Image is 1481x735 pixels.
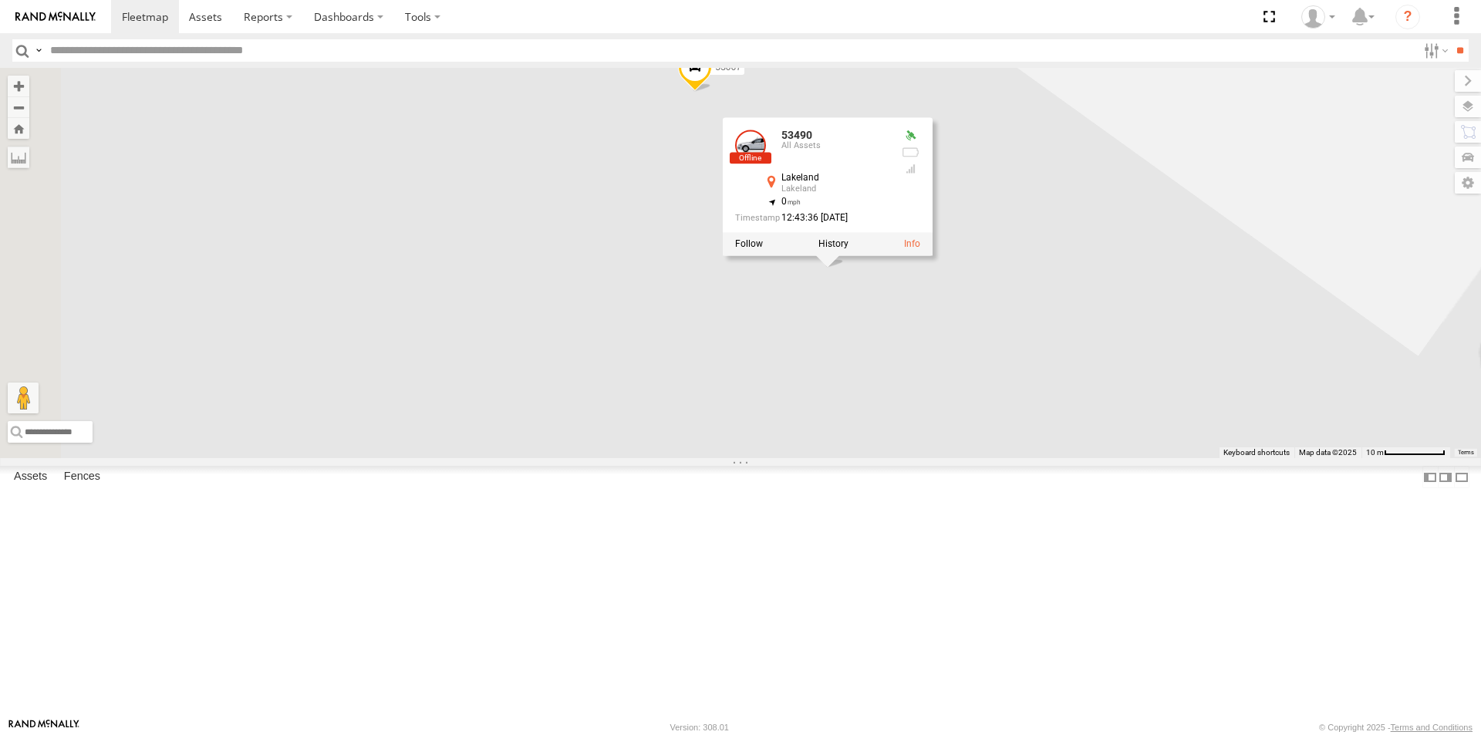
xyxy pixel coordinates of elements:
label: Map Settings [1455,172,1481,194]
div: Version: 308.01 [670,723,729,732]
label: Hide Summary Table [1454,466,1469,488]
label: Search Query [32,39,45,62]
button: Zoom in [8,76,29,96]
div: No battery health information received from this device. [902,147,920,159]
label: Realtime tracking of Asset [735,239,763,250]
i: ? [1395,5,1420,29]
span: Map data ©2025 [1299,448,1357,457]
button: Keyboard shortcuts [1223,447,1290,458]
button: Drag Pegman onto the map to open Street View [8,383,39,413]
label: Fences [56,467,108,488]
a: Terms and Conditions [1391,723,1473,732]
span: 10 m [1366,448,1384,457]
div: Robert Robinson [1296,5,1341,29]
img: rand-logo.svg [15,12,96,22]
label: Assets [6,467,55,488]
div: © Copyright 2025 - [1319,723,1473,732]
a: 53490 [781,129,812,141]
button: Zoom Home [8,118,29,139]
label: Search Filter Options [1418,39,1451,62]
a: View Asset Details [735,130,766,160]
div: All Assets [781,142,889,151]
a: View Asset Details [904,239,920,250]
label: View Asset History [818,239,848,250]
div: Lakeland [781,184,889,194]
div: Date/time of location update [735,214,889,224]
span: 0 [781,196,801,207]
div: Valid GPS Fix [902,130,920,142]
a: Terms (opens in new tab) [1458,449,1474,455]
button: Zoom out [8,96,29,118]
label: Dock Summary Table to the Left [1422,466,1438,488]
label: Measure [8,147,29,168]
button: Map Scale: 10 m per 76 pixels [1361,447,1450,458]
label: Dock Summary Table to the Right [1438,466,1453,488]
div: Last Event GSM Signal Strength [902,163,920,175]
div: Lakeland [781,173,889,183]
a: Visit our Website [8,720,79,735]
